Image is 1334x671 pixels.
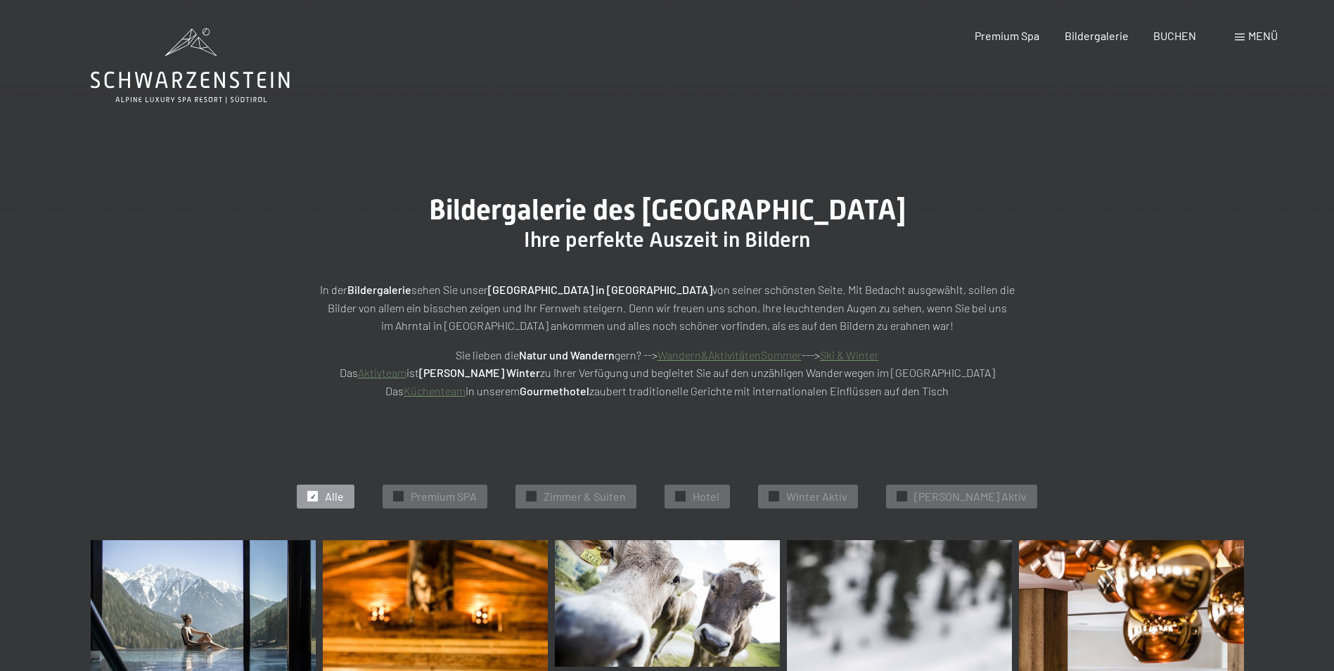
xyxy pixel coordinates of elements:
[524,227,810,252] span: Ihre perfekte Auszeit in Bildern
[1153,29,1196,42] a: BUCHEN
[316,346,1019,400] p: Sie lieben die gern? --> ---> Das ist zu Ihrer Verfügung und begleitet Sie auf den unzähligen Wan...
[347,283,411,296] strong: Bildergalerie
[411,489,477,504] span: Premium SPA
[544,489,626,504] span: Zimmer & Suiten
[310,492,316,501] span: ✓
[1065,29,1129,42] a: Bildergalerie
[914,489,1027,504] span: [PERSON_NAME] Aktiv
[520,384,589,397] strong: Gourmethotel
[820,348,879,362] a: Ski & Winter
[404,384,466,397] a: Küchenteam
[429,193,906,226] span: Bildergalerie des [GEOGRAPHIC_DATA]
[396,492,402,501] span: ✓
[693,489,719,504] span: Hotel
[488,283,712,296] strong: [GEOGRAPHIC_DATA] in [GEOGRAPHIC_DATA]
[975,29,1039,42] a: Premium Spa
[786,489,847,504] span: Winter Aktiv
[325,489,344,504] span: Alle
[771,492,777,501] span: ✓
[1248,29,1278,42] span: Menü
[899,492,905,501] span: ✓
[529,492,534,501] span: ✓
[419,366,540,379] strong: [PERSON_NAME] Winter
[316,281,1019,335] p: In der sehen Sie unser von seiner schönsten Seite. Mit Bedacht ausgewählt, sollen die Bilder von ...
[678,492,684,501] span: ✓
[358,366,406,379] a: Aktivteam
[519,348,615,362] strong: Natur und Wandern
[658,348,802,362] a: Wandern&AktivitätenSommer
[555,540,780,667] img: Bildergalerie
